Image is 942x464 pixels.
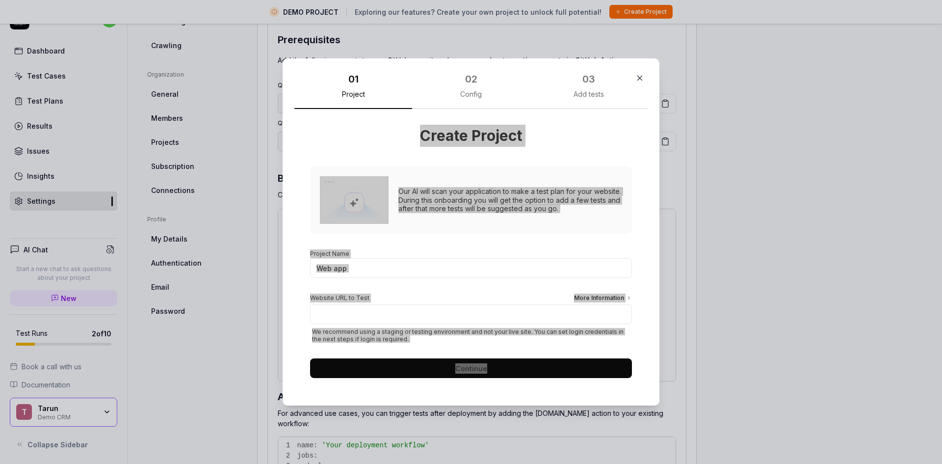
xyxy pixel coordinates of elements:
label: Project Name [310,249,632,278]
input: Project Name [310,258,632,278]
div: 03 [582,72,595,86]
div: Project [342,90,365,99]
button: Continue [310,358,632,378]
div: Our AI will scan your application to make a test plan for your website. During this onboarding yo... [398,187,622,213]
span: Website URL to Test [310,294,369,304]
span: Continue [455,363,487,374]
div: Config [460,90,482,99]
input: Website URL to TestMore Information [310,304,632,324]
span: We recommend using a staging or testing environment and not your live site. You can set login cre... [310,328,632,343]
h2: Create Project [310,125,632,147]
div: 01 [348,72,359,86]
div: More Information [574,294,632,304]
button: Close Modal [632,70,648,86]
div: 02 [465,72,477,86]
div: Add tests [574,90,604,99]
